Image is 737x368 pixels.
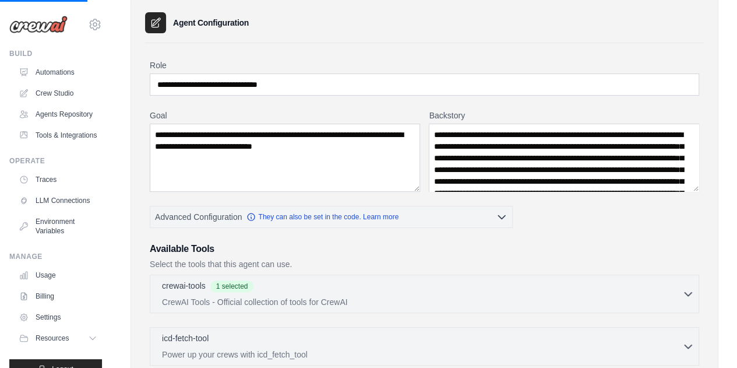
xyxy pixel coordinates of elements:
[9,16,68,33] img: Logo
[14,308,102,327] a: Settings
[9,49,102,58] div: Build
[14,266,102,285] a: Usage
[36,334,69,343] span: Resources
[150,110,419,121] label: Goal
[162,280,206,292] p: crewai-tools
[14,170,102,189] a: Traces
[14,329,102,348] button: Resources
[150,59,699,71] label: Role
[162,349,682,360] p: Power up your crews with icd_fetch_tool
[155,332,694,360] button: icd-fetch-tool Power up your crews with icd_fetch_tool
[150,242,699,256] h3: Available Tools
[155,280,694,308] button: crewai-tools 1 selected CrewAI Tools - Official collection of tools for CrewAI
[429,110,699,121] label: Backstory
[14,105,102,124] a: Agents Repository
[173,17,249,29] h3: Agent Configuration
[9,252,102,261] div: Manage
[162,332,209,344] p: icd-fetch-tool
[150,258,699,270] p: Select the tools that this agent can use.
[9,156,102,166] div: Operate
[210,281,254,292] span: 1 selected
[14,126,102,145] a: Tools & Integrations
[155,211,242,223] span: Advanced Configuration
[246,212,399,222] a: They can also be set in the code. Learn more
[150,206,512,227] button: Advanced Configuration They can also be set in the code. Learn more
[14,63,102,82] a: Automations
[14,84,102,103] a: Crew Studio
[14,191,102,210] a: LLM Connections
[14,212,102,240] a: Environment Variables
[14,287,102,306] a: Billing
[162,296,682,308] p: CrewAI Tools - Official collection of tools for CrewAI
